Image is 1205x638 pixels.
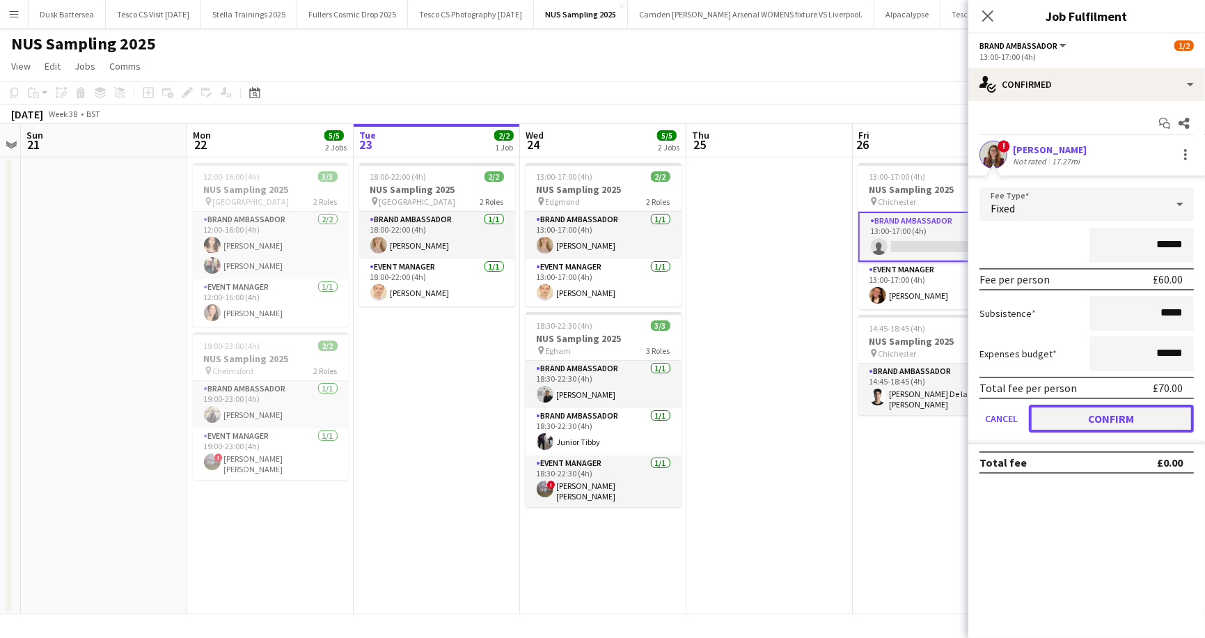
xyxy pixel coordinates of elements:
span: 2 Roles [314,366,338,376]
app-card-role: Brand Ambassador1/118:00-22:00 (4h)[PERSON_NAME] [359,212,515,259]
span: Edgmond [546,196,581,207]
span: ! [998,140,1010,153]
span: ! [547,481,556,489]
button: Alpacalypse [874,1,940,28]
button: Tesco CS Photography [DATE] [940,1,1066,28]
span: Jobs [74,60,95,72]
app-job-card: 13:00-17:00 (4h)2/2NUS Sampling 2025 Edgmond2 RolesBrand Ambassador1/113:00-17:00 (4h)[PERSON_NAM... [526,163,682,306]
span: Edit [45,60,61,72]
button: Brand Ambassador [979,40,1069,51]
span: Tue [359,129,376,141]
span: 2 Roles [480,196,504,207]
span: Sun [26,129,43,141]
div: Confirmed [968,68,1205,101]
span: ! [214,453,223,462]
span: 2/2 [485,171,504,182]
span: 26 [856,137,869,153]
div: BST [86,109,100,119]
span: 13:00-17:00 (4h) [869,171,926,182]
div: Not rated [1013,156,1049,166]
app-card-role: Brand Ambassador1/118:30-22:30 (4h)[PERSON_NAME] [526,361,682,408]
a: Jobs [69,57,101,75]
app-card-role: Brand Ambassador1/119:00-23:00 (4h)[PERSON_NAME] [193,381,349,428]
span: 21 [24,137,43,153]
span: 2/2 [651,171,670,182]
app-card-role: Event Manager1/119:00-23:00 (4h)![PERSON_NAME] [PERSON_NAME] [193,428,349,480]
label: Expenses budget [979,348,1057,360]
h3: NUS Sampling 2025 [858,183,1014,196]
app-card-role: Brand Ambassador1/118:30-22:30 (4h)Junior Tibby [526,408,682,456]
div: £60.00 [1153,272,1183,286]
button: Fullers Cosmic Drop 2025 [297,1,408,28]
button: Cancel [979,405,1023,433]
h3: NUS Sampling 2025 [193,183,349,196]
div: [DATE] [11,107,43,121]
span: 5/5 [657,130,677,141]
div: 1 Job [495,142,513,153]
div: £0.00 [1157,456,1183,469]
span: 19:00-23:00 (4h) [204,341,260,351]
app-job-card: 18:30-22:30 (4h)3/3NUS Sampling 2025 Egham3 RolesBrand Ambassador1/118:30-22:30 (4h)[PERSON_NAME]... [526,312,682,507]
span: Brand Ambassador [979,40,1057,51]
div: Total fee [979,456,1027,469]
span: Fri [858,129,869,141]
app-job-card: 19:00-23:00 (4h)2/2NUS Sampling 2025 Chelmsford2 RolesBrand Ambassador1/119:00-23:00 (4h)[PERSON_... [193,332,349,480]
h3: NUS Sampling 2025 [858,335,1014,348]
span: Chelmsford [213,366,254,376]
span: Chichester [879,348,917,359]
div: [PERSON_NAME] [1013,143,1087,156]
span: Week 38 [46,109,81,119]
app-job-card: 18:00-22:00 (4h)2/2NUS Sampling 2025 [GEOGRAPHIC_DATA]2 RolesBrand Ambassador1/118:00-22:00 (4h)[... [359,163,515,306]
span: Fixed [991,201,1015,215]
span: 13:00-17:00 (4h) [537,171,593,182]
app-card-role: Brand Ambassador1/113:00-17:00 (4h)[PERSON_NAME] [526,212,682,259]
span: 3 Roles [647,345,670,356]
app-card-role: Event Manager1/118:00-22:00 (4h)[PERSON_NAME] [359,259,515,306]
h3: NUS Sampling 2025 [193,352,349,365]
span: Wed [526,129,544,141]
div: 17.27mi [1049,156,1082,166]
button: Tesco CS Photography [DATE] [408,1,534,28]
span: 23 [357,137,376,153]
button: Camden [PERSON_NAME] Arsenal WOMENS fixture VS Liverpool. [628,1,874,28]
a: View [6,57,36,75]
label: Subsistence [979,307,1036,320]
span: Egham [546,345,572,356]
a: Edit [39,57,66,75]
div: Fee per person [979,272,1050,286]
app-card-role: Event Manager1/113:00-17:00 (4h)[PERSON_NAME] [526,259,682,306]
span: 1/2 [1174,40,1194,51]
app-job-card: 12:00-16:00 (4h)3/3NUS Sampling 2025 [GEOGRAPHIC_DATA]2 RolesBrand Ambassador2/212:00-16:00 (4h)[... [193,163,349,327]
span: View [11,60,31,72]
span: 14:45-18:45 (4h) [869,323,926,334]
app-card-role: Event Manager1/112:00-16:00 (4h)[PERSON_NAME] [193,279,349,327]
h3: NUS Sampling 2025 [526,183,682,196]
span: 2 Roles [314,196,338,207]
span: [GEOGRAPHIC_DATA] [213,196,290,207]
span: 24 [523,137,544,153]
app-card-role: Brand Ambassador0/113:00-17:00 (4h) [858,212,1014,262]
app-job-card: 14:45-18:45 (4h)1/1NUS Sampling 2025 Chichester1 RoleBrand Ambassador1/114:45-18:45 (4h)[PERSON_N... [858,315,1014,415]
div: £70.00 [1153,381,1183,395]
app-job-card: 13:00-17:00 (4h)1/2NUS Sampling 2025 Chichester2 RolesBrand Ambassador0/113:00-17:00 (4h) Event M... [858,163,1014,309]
div: 2 Jobs [325,142,347,153]
button: Confirm [1029,405,1194,433]
span: Thu [692,129,709,141]
div: Total fee per person [979,381,1077,395]
button: Tesco CS Visit [DATE] [106,1,201,28]
span: 25 [690,137,709,153]
span: 18:00-22:00 (4h) [370,171,427,182]
app-card-role: Brand Ambassador2/212:00-16:00 (4h)[PERSON_NAME][PERSON_NAME] [193,212,349,279]
span: 2/2 [318,341,338,351]
span: Chichester [879,196,917,207]
h1: NUS Sampling 2025 [11,33,156,54]
app-card-role: Event Manager1/113:00-17:00 (4h)[PERSON_NAME] [858,262,1014,309]
span: 18:30-22:30 (4h) [537,320,593,331]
